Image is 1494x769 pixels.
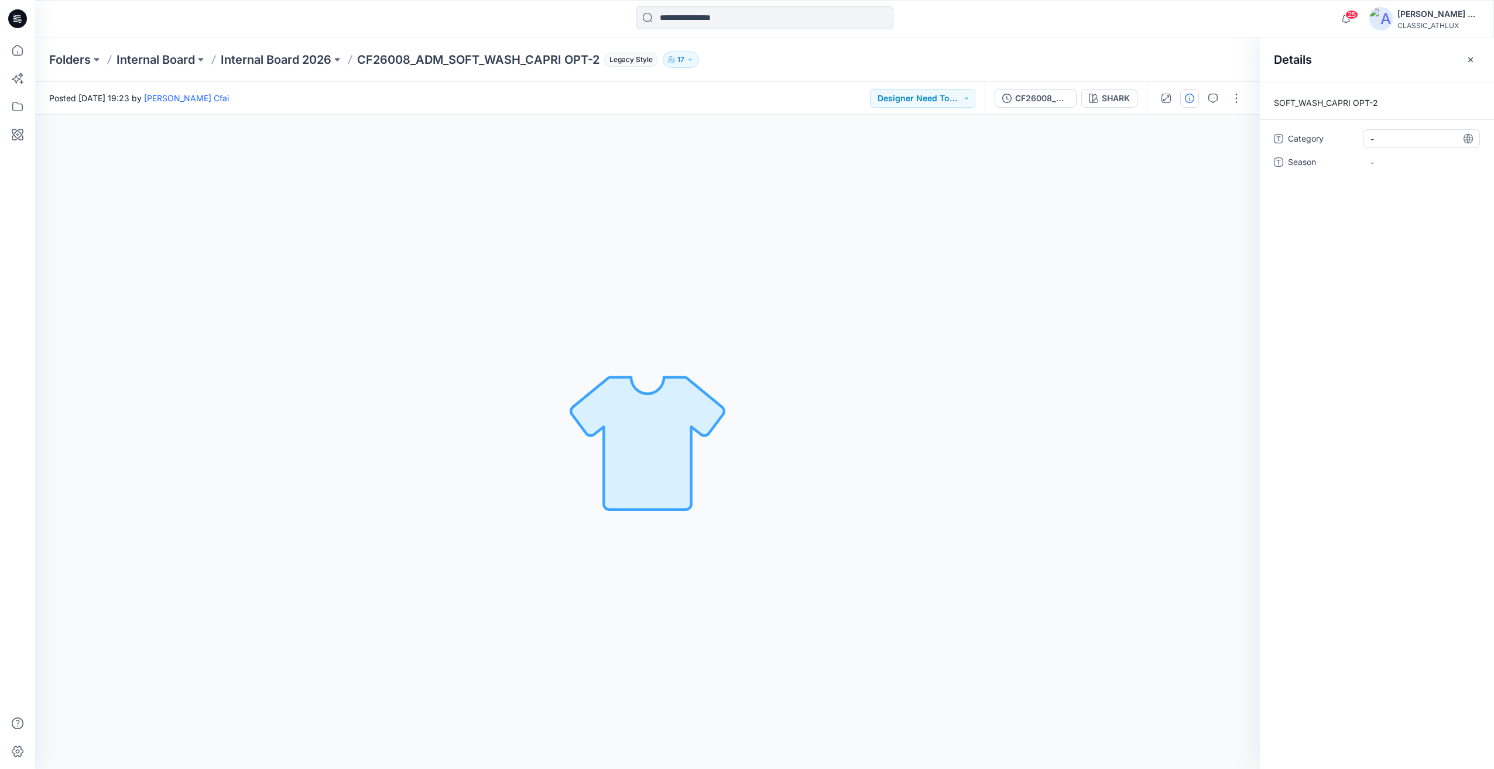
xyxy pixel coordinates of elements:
div: CF26008_ADM_SOFT_WASH_CAPRI OPT-2 [1015,92,1069,105]
button: Details [1180,89,1199,108]
img: No Outline [566,360,729,524]
span: - [1370,133,1472,145]
div: CLASSIC_ATHLUX [1397,21,1479,30]
a: [PERSON_NAME] Cfai [144,93,229,103]
a: Internal Board 2026 [221,52,331,68]
span: - [1370,156,1472,169]
img: avatar [1369,7,1393,30]
span: Season [1288,155,1358,171]
div: SHARK [1102,92,1130,105]
span: 25 [1345,10,1358,19]
button: SHARK [1081,89,1137,108]
button: CF26008_ADM_SOFT_WASH_CAPRI OPT-2 [995,89,1077,108]
button: 17 [663,52,699,68]
p: SOFT_WASH_CAPRI OPT-2 [1260,96,1494,110]
a: Folders [49,52,91,68]
p: 17 [677,53,684,66]
h2: Details [1274,53,1312,67]
a: Internal Board [116,52,195,68]
span: Posted [DATE] 19:23 by [49,92,229,104]
div: [PERSON_NAME] Cfai [1397,7,1479,21]
span: Category [1288,132,1358,148]
p: CF26008_ADM_SOFT_WASH_CAPRI OPT-2 [357,52,599,68]
button: Legacy Style [599,52,658,68]
span: Legacy Style [604,53,658,67]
